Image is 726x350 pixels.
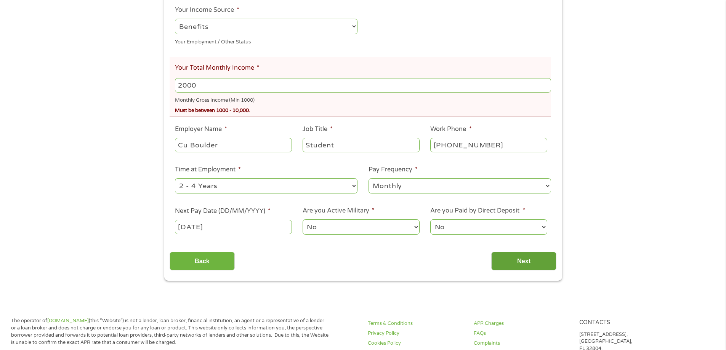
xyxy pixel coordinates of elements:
[303,207,375,215] label: Are you Active Military
[175,138,292,152] input: Walmart
[474,340,571,347] a: Complaints
[175,78,551,93] input: 1800
[175,64,260,72] label: Your Total Monthly Income
[175,220,292,234] input: ---Click Here for Calendar ---
[175,94,551,104] div: Monthly Gross Income (Min 1000)
[579,319,676,326] h4: Contacts
[369,166,418,174] label: Pay Frequency
[430,125,471,133] label: Work Phone
[47,318,89,324] a: [DOMAIN_NAME]
[368,330,465,337] a: Privacy Policy
[170,252,235,270] input: Back
[175,166,241,174] label: Time at Employment
[175,35,357,46] div: Your Employment / Other Status
[11,317,329,346] p: The operator of (this “Website”) is not a lender, loan broker, financial institution, an agent or...
[368,340,465,347] a: Cookies Policy
[175,6,239,14] label: Your Income Source
[430,138,547,152] input: (231) 754-4010
[175,125,227,133] label: Employer Name
[175,104,551,115] div: Must be between 1000 - 10,000.
[175,207,271,215] label: Next Pay Date (DD/MM/YYYY)
[474,320,571,327] a: APR Charges
[491,252,556,270] input: Next
[474,330,571,337] a: FAQs
[368,320,465,327] a: Terms & Conditions
[303,125,333,133] label: Job Title
[303,138,419,152] input: Cashier
[430,207,525,215] label: Are you Paid by Direct Deposit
